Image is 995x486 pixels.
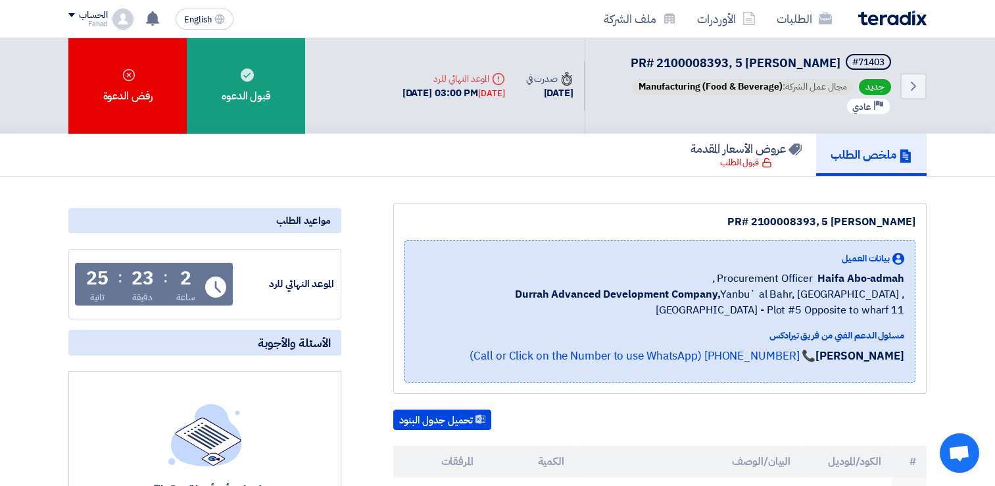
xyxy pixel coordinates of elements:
div: [DATE] 03:00 PM [402,86,505,101]
div: [DATE] [526,86,573,101]
div: Fahad [68,20,107,28]
div: مواعيد الطلب [68,208,341,233]
button: English [176,9,233,30]
span: عادي [852,101,871,113]
div: دقيقة [132,290,153,304]
img: Teradix logo [858,11,927,26]
th: الكود/الموديل [801,446,892,477]
div: قبول الطلب [720,156,772,169]
th: الكمية [484,446,575,477]
th: # [892,446,927,477]
div: 2 [180,269,191,288]
span: الأسئلة والأجوبة [258,335,331,350]
div: الموعد النهائي للرد [235,277,334,292]
span: جديد [859,79,891,95]
div: [DATE] [478,87,504,100]
th: البيان/الوصف [575,446,802,477]
div: رفض الدعوة [68,38,187,134]
a: الطلبات [766,3,842,34]
span: Yanbu` al Bahr, [GEOGRAPHIC_DATA] ,[GEOGRAPHIC_DATA] - Plot #5 Opposite to wharf 11 [416,286,904,318]
h5: عروض الأسعار المقدمة [691,141,802,156]
strong: [PERSON_NAME] [815,348,904,364]
div: مسئول الدعم الفني من فريق تيرادكس [416,329,904,342]
div: ساعة [176,290,195,304]
div: : [163,265,168,289]
div: 23 [132,269,154,288]
span: مجال عمل الشركة: [632,79,854,95]
div: : [118,265,122,289]
span: Manufacturing (Food & Beverage) [639,80,783,94]
span: English [184,15,212,24]
a: 📞 [PHONE_NUMBER] (Call or Click on the Number to use WhatsApp) [470,348,815,364]
span: بيانات العميل [842,252,890,265]
div: 25 [86,269,109,288]
span: Procurement Officer , [712,271,813,286]
div: Open chat [940,433,979,473]
img: profile_test.png [112,9,133,30]
div: PR# 2100008393, 5 [PERSON_NAME] [404,214,915,230]
div: #71403 [852,58,885,67]
b: Durrah Advanced Development Company, [515,286,720,302]
th: المرفقات [393,446,484,477]
a: ملخص الطلب [816,134,927,176]
a: ملف الشركة [593,3,687,34]
a: عروض الأسعار المقدمة قبول الطلب [676,134,816,176]
span: Haifa Abo-admah [817,271,904,286]
h5: ملخص الطلب [831,147,912,162]
a: الأوردرات [687,3,766,34]
div: قبول الدعوه [187,38,305,134]
button: تحميل جدول البنود [393,410,491,431]
span: PR# 2100008393, 5 [PERSON_NAME] [631,54,840,72]
div: الحساب [79,10,107,21]
div: صدرت في [526,72,573,86]
div: ثانية [90,290,105,304]
h5: PR# 2100008393, 5 Kg Abu Fahad Carton [629,54,894,72]
div: الموعد النهائي للرد [402,72,505,86]
img: empty_state_list.svg [168,404,242,466]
